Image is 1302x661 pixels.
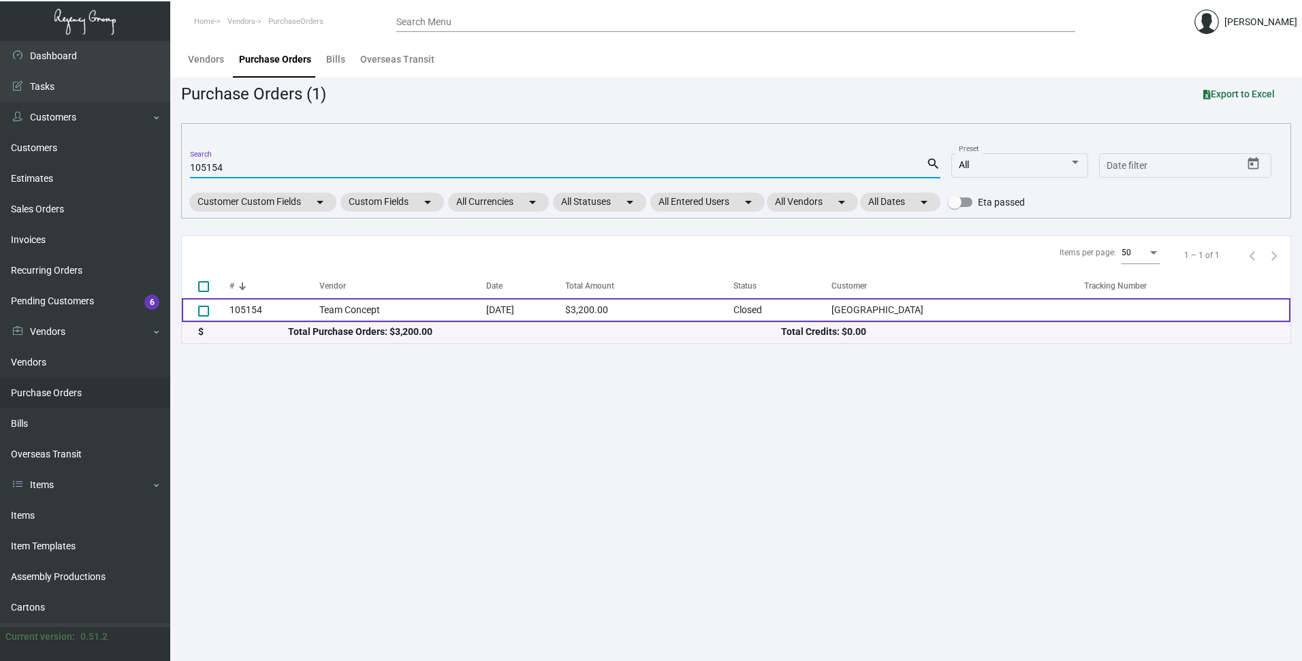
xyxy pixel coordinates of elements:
div: Total Credits: $0.00 [781,325,1274,339]
div: Total Amount [565,280,734,292]
mat-icon: arrow_drop_down [312,194,328,210]
button: Open calendar [1243,153,1265,175]
mat-select: Items per page: [1122,248,1160,258]
mat-chip: All Vendors [767,193,858,212]
div: Purchase Orders (1) [181,82,326,106]
div: # [229,280,234,292]
div: Customer [831,280,1085,292]
div: Vendors [188,52,224,67]
mat-icon: arrow_drop_down [740,194,757,210]
div: $ [198,325,288,339]
img: admin@bootstrapmaster.com [1194,10,1219,34]
mat-chip: Customer Custom Fields [189,193,336,212]
button: Export to Excel [1192,82,1286,106]
div: Vendor [319,280,346,292]
span: 50 [1122,248,1131,257]
button: Next page [1263,244,1285,266]
mat-icon: arrow_drop_down [833,194,850,210]
span: PurchaseOrders [268,17,323,26]
mat-chip: All Dates [860,193,940,212]
div: Vendor [319,280,486,292]
input: Start date [1107,161,1149,172]
span: Export to Excel [1203,88,1275,99]
div: Total Purchase Orders: $3,200.00 [288,325,781,339]
div: Total Amount [565,280,614,292]
div: Tracking Number [1084,280,1147,292]
div: Purchase Orders [239,52,311,67]
td: 105154 [229,298,319,322]
td: $3,200.00 [565,298,734,322]
mat-icon: arrow_drop_down [524,194,541,210]
div: 1 – 1 of 1 [1184,249,1220,261]
div: Date [486,280,503,292]
div: # [229,280,319,292]
mat-icon: arrow_drop_down [622,194,638,210]
span: Eta passed [978,194,1025,210]
mat-icon: arrow_drop_down [916,194,932,210]
span: Home [194,17,215,26]
div: Bills [326,52,345,67]
button: Previous page [1241,244,1263,266]
mat-chip: All Currencies [448,193,549,212]
input: End date [1160,161,1226,172]
td: Closed [733,298,831,322]
mat-icon: arrow_drop_down [419,194,436,210]
div: Date [486,280,565,292]
div: Status [733,280,831,292]
span: Vendors [227,17,255,26]
div: Tracking Number [1084,280,1290,292]
div: Status [733,280,757,292]
mat-chip: All Statuses [553,193,646,212]
td: Team Concept [319,298,486,322]
mat-icon: search [926,156,940,172]
td: [DATE] [486,298,565,322]
mat-chip: Custom Fields [340,193,444,212]
td: [GEOGRAPHIC_DATA] [831,298,1085,322]
div: Current version: [5,630,75,644]
div: Items per page: [1060,246,1116,259]
div: [PERSON_NAME] [1224,15,1297,29]
div: Overseas Transit [360,52,434,67]
span: All [959,159,969,170]
div: 0.51.2 [80,630,108,644]
div: Customer [831,280,867,292]
mat-chip: All Entered Users [650,193,765,212]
